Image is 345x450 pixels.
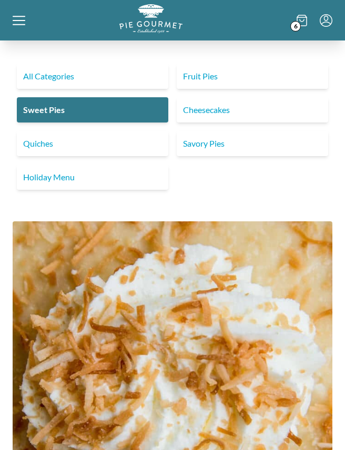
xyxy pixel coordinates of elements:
a: Quiches [17,131,168,156]
a: All Categories [17,64,168,89]
button: Menu [320,14,332,27]
img: logo [119,4,182,33]
a: Fruit Pies [177,64,328,89]
a: Sweet Pies [17,97,168,122]
a: Cheesecakes [177,97,328,122]
a: Logo [119,25,182,35]
span: 6 [290,21,301,32]
a: Savory Pies [177,131,328,156]
a: Holiday Menu [17,165,168,190]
